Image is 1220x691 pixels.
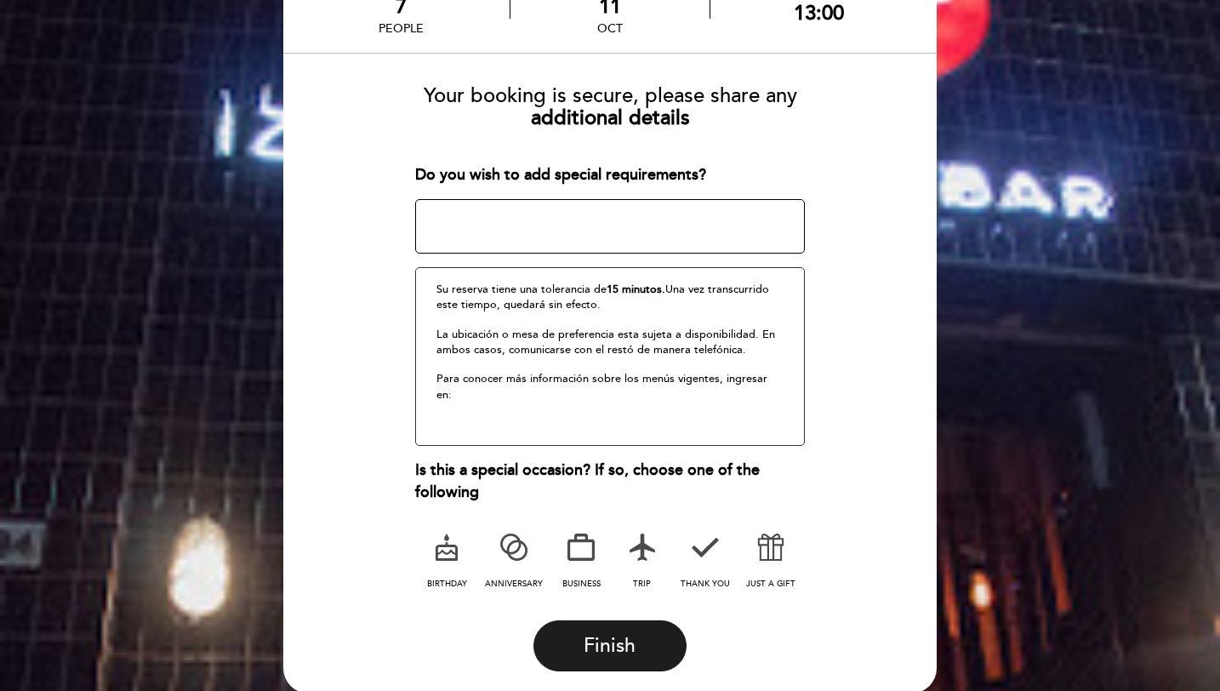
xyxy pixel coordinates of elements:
span: Finish [584,634,636,658]
div: 13:00 [794,1,844,26]
div: people [379,21,424,36]
div: Do you wish to add special requirements? [415,164,806,186]
b: additional details [531,106,690,130]
span: anniversary [485,579,543,589]
a: [DOMAIN_NAME][URL]s [452,388,576,402]
span: trip [633,579,651,589]
span: birthday [427,579,467,589]
span: thank you [681,579,730,589]
strong: 15 minutos. [607,283,665,296]
div: Oct [510,21,709,36]
span: Your booking is secure, please share any [424,83,797,108]
p: La ubicación o mesa de preferencia esta sujeta a disponibilidad. En ambos casos, comunicarse con ... [436,327,784,358]
div: Is this a special occasion? If so, choose one of the following [415,460,806,503]
p: Su reserva tiene una tolerancia de Una vez transcurrido este tiempo, quedará sin efecto. [436,282,784,313]
span: business [562,579,601,589]
button: Finish [533,620,687,671]
p: Para conocer más información sobre los menús vigentes, ingresar en: [436,371,784,418]
span: just a gift [746,579,795,589]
